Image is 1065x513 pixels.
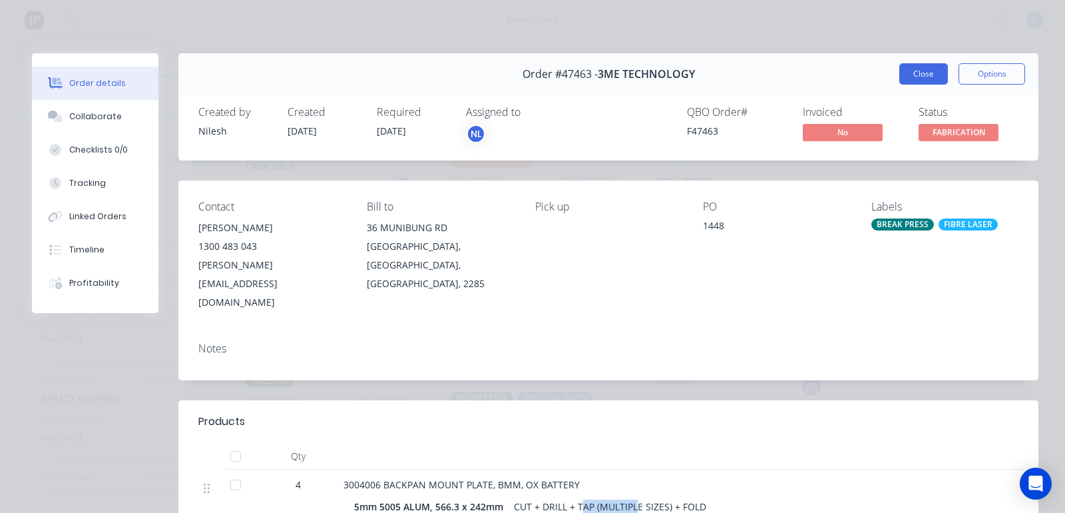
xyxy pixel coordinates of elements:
div: Bill to [367,201,514,213]
button: Options [958,63,1025,85]
div: PO [703,201,850,213]
div: Notes [198,342,1018,355]
div: 1448 [703,219,850,237]
div: Required [377,106,450,119]
div: [PERSON_NAME] [198,219,345,237]
span: [DATE] [377,125,406,137]
div: QBO Order # [687,106,787,119]
button: Close [899,63,948,85]
button: NL [466,124,486,144]
div: Contact [198,201,345,213]
div: Qty [258,443,338,470]
div: BREAK PRESS [871,219,934,231]
button: FABRICATION [919,124,998,144]
div: Created by [198,106,272,119]
button: Profitability [32,266,158,300]
span: 3004006 BACKPAN MOUNT PLATE, BMM, OX BATTERY [343,478,580,491]
div: 1300 483 043 [198,237,345,256]
div: FIBRE LASER [939,219,998,231]
span: [DATE] [288,125,317,137]
span: FABRICATION [919,124,998,141]
div: Open Intercom Messenger [1020,468,1052,500]
div: Created [288,106,361,119]
div: Checklists 0/0 [69,144,128,156]
div: Assigned to [466,106,599,119]
span: 3ME TECHNOLOGY [598,68,695,81]
button: Tracking [32,167,158,200]
div: [PERSON_NAME]1300 483 043[PERSON_NAME][EMAIL_ADDRESS][DOMAIN_NAME] [198,219,345,312]
button: Collaborate [32,100,158,133]
div: Collaborate [69,111,122,123]
div: Products [198,414,245,430]
button: Timeline [32,233,158,266]
div: Profitability [69,277,119,289]
span: No [803,124,883,141]
div: F47463 [687,124,787,138]
div: 36 MUNIBUNG RD [367,219,514,237]
button: Linked Orders [32,200,158,233]
div: Pick up [535,201,682,213]
div: Timeline [69,244,105,256]
button: Order details [32,67,158,100]
span: Order #47463 - [523,68,598,81]
span: 4 [296,478,301,492]
div: Order details [69,77,126,89]
div: Linked Orders [69,211,126,223]
div: Status [919,106,1018,119]
button: Checklists 0/0 [32,133,158,167]
div: Invoiced [803,106,903,119]
div: [PERSON_NAME][EMAIL_ADDRESS][DOMAIN_NAME] [198,256,345,312]
div: [GEOGRAPHIC_DATA], [GEOGRAPHIC_DATA], [GEOGRAPHIC_DATA], 2285 [367,237,514,293]
div: Labels [871,201,1018,213]
div: Nilesh [198,124,272,138]
div: Tracking [69,177,106,189]
div: 36 MUNIBUNG RD[GEOGRAPHIC_DATA], [GEOGRAPHIC_DATA], [GEOGRAPHIC_DATA], 2285 [367,219,514,293]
